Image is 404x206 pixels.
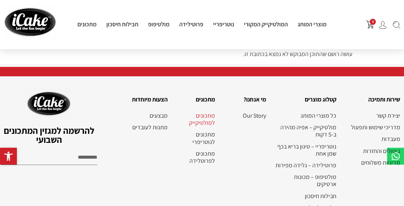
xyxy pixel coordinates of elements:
h2: להרשמה למגזין המתכונים השבועי [1,126,97,144]
h2: הצעות מיוחדות [121,95,168,105]
a: כל מוצרי המותג [274,112,336,119]
img: shopping-cart.png [366,20,374,29]
a: ביטולים והחזרות [344,147,400,154]
a: מתנות לעובדים [121,124,168,131]
a: מבצעים [121,112,168,119]
a: מעבדות [344,135,400,142]
a: מתכונים לפרוטלידה [175,150,215,164]
a: פרוטילידה – גלידה מפירות [274,162,336,169]
nav: תפריט [175,112,215,164]
a: חבילות חיסכון [274,192,336,200]
p: עושה רושם שהתוכן המבוקש לא נמצא בכתובת זו. [52,50,353,59]
nav: תפריט [344,112,400,166]
nav: תפריט [121,112,168,131]
a: מדיניות משלוחים [344,159,400,166]
nav: תפריט [222,112,266,119]
button: פתח עגלת קניות צדדית [366,20,374,29]
a: מתכונים לנוטריפרי [175,131,215,145]
a: מולטיקייק – אפיה מהירה ב-5 דקות [274,124,336,138]
a: מתכונים למולטיקייק [175,112,215,126]
h2: שירות ותמיכה [344,95,400,105]
h2: קטלוג מוצרים [274,95,336,105]
a: מתכונים [73,20,101,28]
h2: מתכונים [175,95,215,105]
a: מולטיפופ – מכונות ארטיקים [274,173,336,188]
a: מוצרי המותג [293,20,331,28]
a: נוטריפריי [208,20,239,28]
a: פרוטילידה [174,20,208,28]
a: יצירת קשר [344,112,400,119]
a: חבילות חיסכון [101,20,143,28]
a: Our Story [222,112,266,119]
h2: מי אנחנו? [222,95,266,105]
span: 0 [370,19,376,25]
a: מולטיפופ [143,20,174,28]
a: המולטיקייק המקורי [239,20,293,28]
a: מדריכי שימוש ותפעול [344,124,400,131]
a: נוטריפריי – טיגון בריא בכף שמן אחת [274,143,336,157]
